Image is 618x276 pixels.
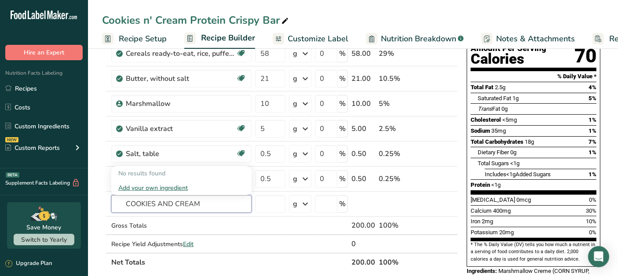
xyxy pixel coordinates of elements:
[502,116,517,123] span: <5mg
[478,95,511,102] span: Saturated Fat
[379,174,416,184] div: 0.25%
[379,98,416,109] div: 5%
[471,53,546,65] div: Calories
[589,196,596,203] span: 0%
[184,28,255,49] a: Recipe Builder
[350,253,377,271] th: 200.00
[351,239,375,249] div: 0
[379,149,416,159] div: 0.25%
[589,127,596,134] span: 1%
[478,105,492,112] i: Trans
[381,33,456,45] span: Nutrition Breakdown
[351,73,375,84] div: 21.00
[495,84,505,91] span: 2.5g
[126,123,236,134] div: Vanilla extract
[293,98,297,109] div: g
[183,240,194,248] span: Edit
[586,218,596,225] span: 10%
[471,182,490,188] span: Protein
[491,127,506,134] span: 35mg
[506,171,516,178] span: <1g
[102,29,167,49] a: Recipe Setup
[293,48,297,59] div: g
[471,241,596,263] section: * The % Daily Value (DV) tells you how much a nutrient in a serving of food contributes to a dail...
[589,84,596,91] span: 4%
[471,116,501,123] span: Cholesterol
[471,218,480,225] span: Iron
[5,143,60,153] div: Custom Reports
[5,259,52,268] div: Upgrade Plan
[111,240,252,249] div: Recipe Yield Adjustments
[588,246,609,267] div: Open Intercom Messenger
[379,123,416,134] div: 2.5%
[293,174,297,184] div: g
[126,48,236,59] div: Cereals ready-to-eat, rice, puffed, fortified
[589,95,596,102] span: 5%
[482,218,493,225] span: 2mg
[111,195,252,213] input: Add Ingredient
[351,149,375,159] div: 0.50
[481,29,575,49] a: Notes & Attachments
[293,149,297,159] div: g
[467,268,497,274] span: Ingredients:
[126,98,236,109] div: Marshmallow
[6,172,19,178] div: BETA
[201,32,255,44] span: Recipe Builder
[574,44,596,68] div: 70
[119,33,167,45] span: Recipe Setup
[525,138,534,145] span: 18g
[273,29,348,49] a: Customize Label
[351,98,375,109] div: 10.00
[27,223,62,232] div: Save Money
[351,123,375,134] div: 5.00
[589,138,596,145] span: 7%
[493,207,511,214] span: 400mg
[110,253,350,271] th: Net Totals
[126,149,236,159] div: Salt, table
[118,183,245,192] div: Add your own ingredient
[351,220,375,231] div: 200.00
[126,73,236,84] div: Butter, without salt
[586,207,596,214] span: 30%
[496,33,575,45] span: Notes & Attachments
[471,207,492,214] span: Calcium
[501,105,508,112] span: 0g
[379,48,416,59] div: 29%
[351,174,375,184] div: 0.50
[293,199,297,209] div: g
[351,48,375,59] div: 58.00
[111,221,252,230] div: Gross Totals
[471,84,494,91] span: Total Fat
[293,73,297,84] div: g
[589,149,596,156] span: 1%
[589,171,596,178] span: 1%
[377,253,418,271] th: 100%
[102,12,290,28] div: Cookies n' Cream Protein Crispy Bar
[491,182,501,188] span: <1g
[589,229,596,236] span: 0%
[21,236,67,244] span: Switch to Yearly
[366,29,464,49] a: Nutrition Breakdown
[379,73,416,84] div: 10.5%
[293,123,297,134] div: g
[471,138,523,145] span: Total Carbohydrates
[5,137,18,142] div: NEW
[499,229,514,236] span: 20mg
[111,181,252,195] div: Add your own ingredient
[5,45,83,60] button: Hire an Expert
[478,105,500,112] span: Fat
[14,234,74,245] button: Switch to Yearly
[510,149,516,156] span: 0g
[510,160,519,167] span: <1g
[288,33,348,45] span: Customize Label
[379,220,416,231] div: 100%
[471,196,515,203] span: [MEDICAL_DATA]
[471,229,498,236] span: Potassium
[516,196,531,203] span: 0mcg
[478,149,509,156] span: Dietary Fiber
[512,95,519,102] span: 1g
[589,116,596,123] span: 1%
[478,160,509,167] span: Total Sugars
[485,171,551,178] span: Includes Added Sugars
[111,166,252,181] div: No results found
